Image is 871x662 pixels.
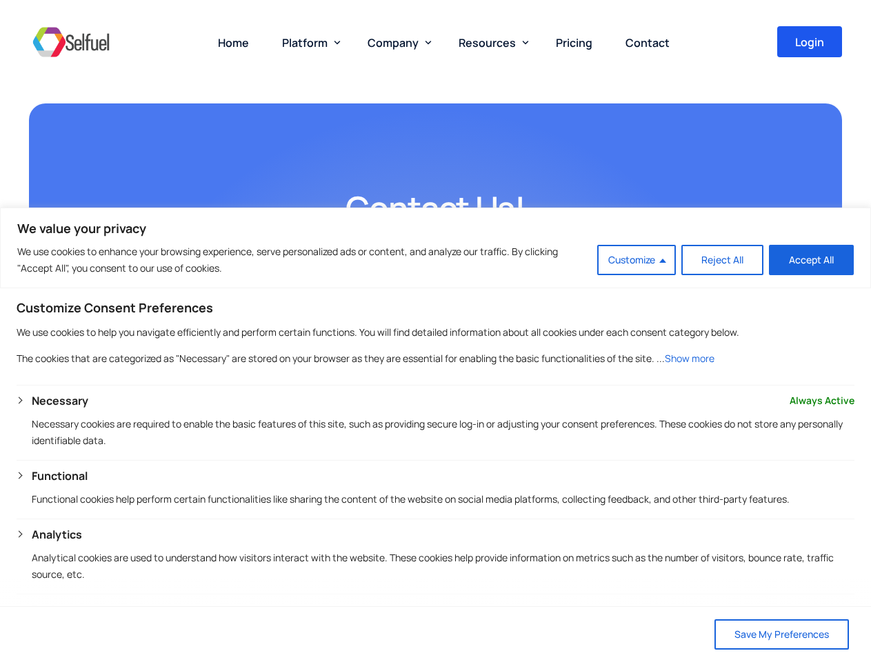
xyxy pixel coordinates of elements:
[17,243,587,277] p: We use cookies to enhance your browsing experience, serve personalized ads or content, and analyz...
[681,245,763,275] button: Reject All
[597,245,676,275] button: Customize
[665,350,714,367] button: Show more
[32,468,88,484] button: Functional
[32,416,854,449] p: Necessary cookies are required to enable the basic features of this site, such as providing secur...
[32,526,82,543] button: Analytics
[790,392,854,409] span: Always Active
[84,186,788,231] h2: Contact Us!
[777,26,842,57] a: Login
[17,299,213,316] span: Customize Consent Preferences
[32,491,854,508] p: Functional cookies help perform certain functionalities like sharing the content of the website o...
[29,21,113,63] img: Selfuel - Democratizing Innovation
[625,35,670,50] span: Contact
[556,35,592,50] span: Pricing
[282,35,328,50] span: Platform
[17,350,854,367] p: The cookies that are categorized as "Necessary" are stored on your browser as they are essential ...
[769,245,854,275] button: Accept All
[795,37,824,48] span: Login
[32,550,854,583] p: Analytical cookies are used to understand how visitors interact with the website. These cookies h...
[459,35,516,50] span: Resources
[17,324,854,341] p: We use cookies to help you navigate efficiently and perform certain functions. You will find deta...
[218,35,249,50] span: Home
[368,35,419,50] span: Company
[32,392,88,409] button: Necessary
[641,513,871,662] iframe: Chat Widget
[17,220,854,237] p: We value your privacy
